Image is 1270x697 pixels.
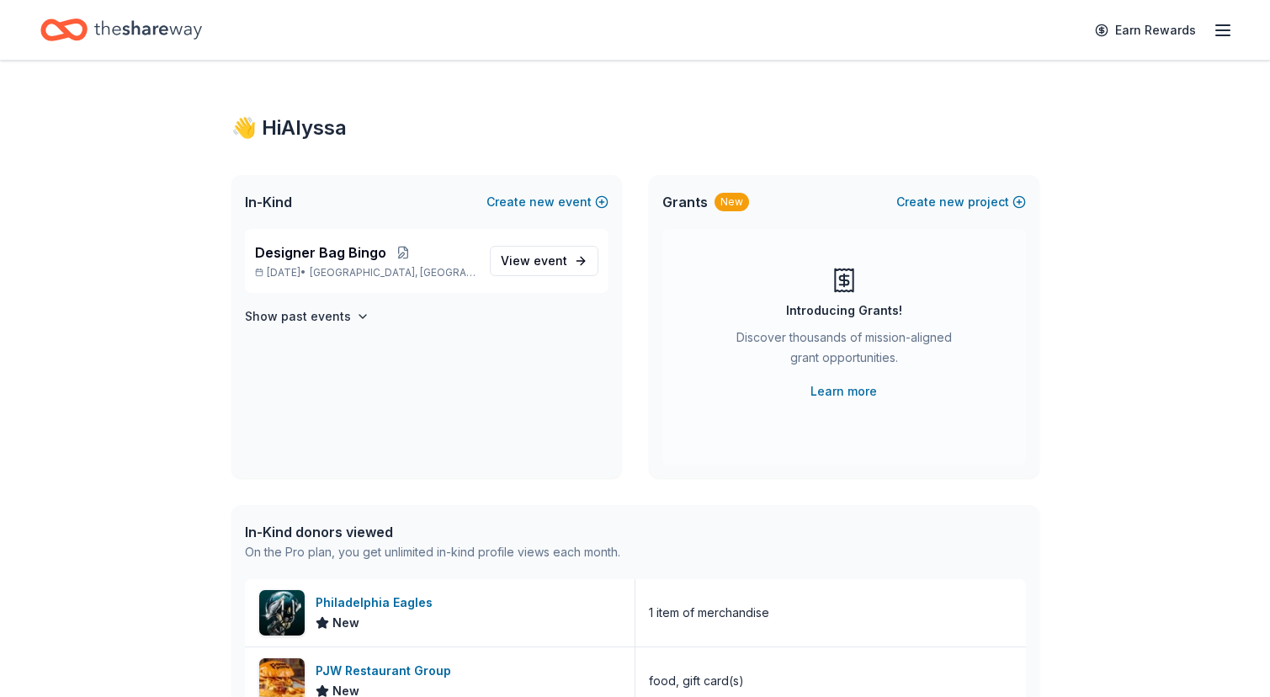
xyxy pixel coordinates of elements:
[529,192,555,212] span: new
[1085,15,1206,45] a: Earn Rewards
[40,10,202,50] a: Home
[939,192,964,212] span: new
[310,266,476,279] span: [GEOGRAPHIC_DATA], [GEOGRAPHIC_DATA]
[255,266,476,279] p: [DATE] •
[245,542,620,562] div: On the Pro plan, you get unlimited in-kind profile views each month.
[245,306,351,327] h4: Show past events
[534,253,567,268] span: event
[490,246,598,276] a: View event
[245,522,620,542] div: In-Kind donors viewed
[649,603,769,623] div: 1 item of merchandise
[649,671,744,691] div: food, gift card(s)
[786,301,902,321] div: Introducing Grants!
[730,327,959,375] div: Discover thousands of mission-aligned grant opportunities.
[316,661,458,681] div: PJW Restaurant Group
[245,192,292,212] span: In-Kind
[332,613,359,633] span: New
[501,251,567,271] span: View
[259,590,305,636] img: Image for Philadelphia Eagles
[231,114,1039,141] div: 👋 Hi Alyssa
[245,306,369,327] button: Show past events
[486,192,608,212] button: Createnewevent
[810,381,877,402] a: Learn more
[255,242,386,263] span: Designer Bag Bingo
[715,193,749,211] div: New
[316,593,439,613] div: Philadelphia Eagles
[896,192,1026,212] button: Createnewproject
[662,192,708,212] span: Grants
